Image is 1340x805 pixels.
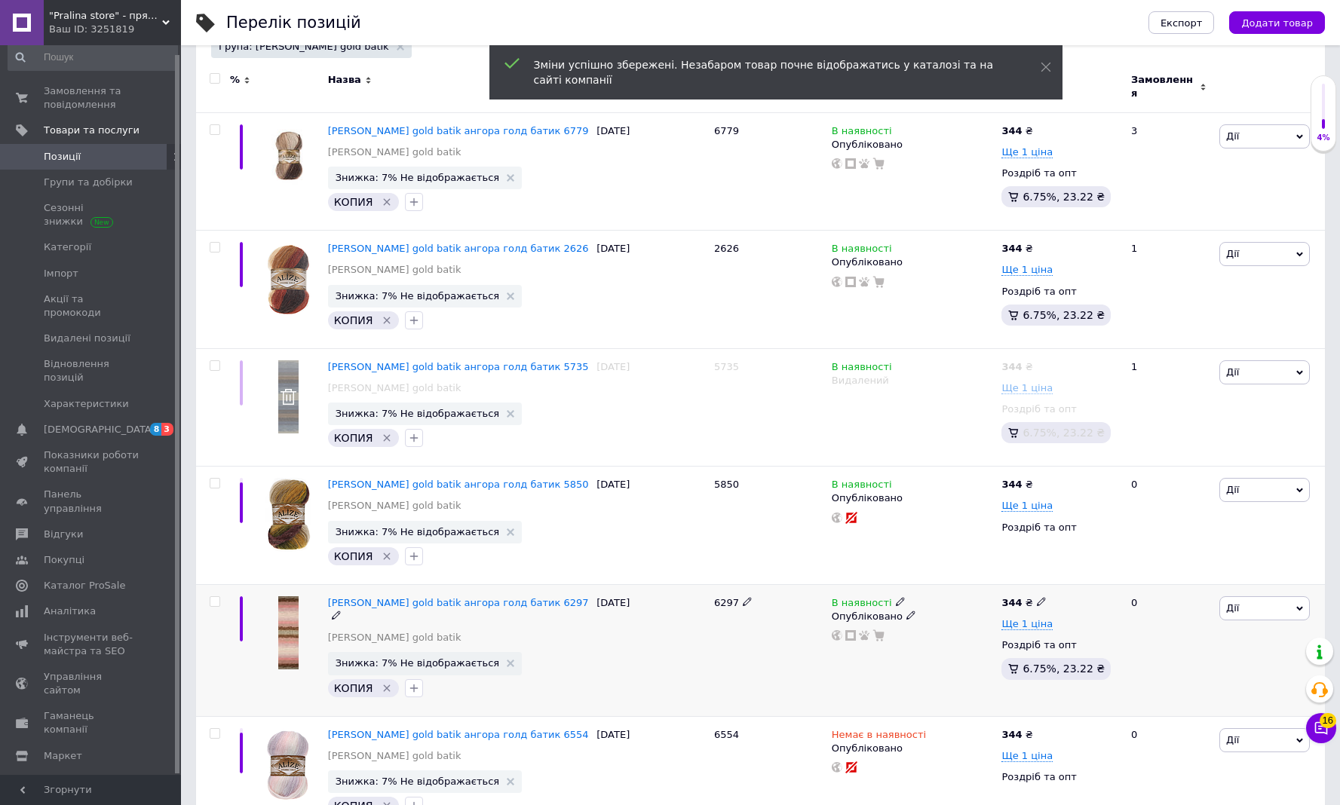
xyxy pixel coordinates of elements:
span: Групи та добірки [44,176,133,189]
div: Видалений [832,374,995,387]
span: Управління сайтом [44,670,140,697]
b: 344 [1001,597,1022,608]
div: [DATE] [593,112,710,231]
img: Alize angora gold batik ангора голд батик 6554 [265,728,311,803]
span: Акції та промокоди [44,292,140,320]
span: КОПИЯ [334,682,373,694]
span: Інструменти веб-майстра та SEO [44,631,140,658]
div: Опубліковано [832,610,995,623]
span: 6554 [714,729,739,740]
span: 8 [150,423,162,436]
span: Позиції [44,150,81,164]
span: Товари та послуги [44,124,140,137]
a: [PERSON_NAME] gold batik ангора голд батик 5850 [328,479,589,490]
div: Опубліковано [832,491,995,505]
div: ₴ [1001,360,1032,374]
span: Знижка: 7% Не відображається [336,658,499,668]
span: Знижка: 7% Не відображається [336,527,499,537]
span: Знижка: 7% Не відображається [336,173,499,182]
span: 3 [161,423,173,436]
svg: Видалити мітку [381,432,393,444]
span: Дії [1226,484,1239,495]
div: Роздріб та опт [1001,167,1118,180]
div: Опубліковано [832,742,995,755]
span: % [230,73,240,87]
span: В наявності [832,597,892,613]
span: Видалені позиції [44,332,130,345]
span: КОПИЯ [334,314,373,326]
div: 1 [1122,231,1216,349]
span: Панель управління [44,488,140,515]
span: 6.75%, 23.22 ₴ [1023,427,1105,439]
span: В наявності [832,125,892,141]
span: Показники роботи компанії [44,448,140,476]
span: Ще 1 ціна [1001,146,1053,158]
span: Назва [328,73,361,87]
span: Знижка: 7% Не відображається [336,291,499,301]
div: 3 [1122,112,1216,231]
div: ₴ [1001,478,1032,491]
div: 4% [1311,133,1335,143]
div: [DATE] [593,348,710,467]
span: Експорт [1161,17,1203,29]
svg: Видалити мітку [381,682,393,694]
span: В наявності [832,361,892,377]
span: Ще 1 ціна [1001,382,1053,394]
span: Замовлення [1131,73,1196,100]
div: Роздріб та опт [1001,638,1118,652]
a: [PERSON_NAME] gold batik ангора голд батик 6554 [328,729,589,740]
img: Alize angora gold batik ангора голд батик 5850 [265,478,311,552]
span: Дії [1226,248,1239,259]
span: Каталог ProSale [44,579,125,592]
b: 344 [1001,729,1022,740]
span: В наявності [832,243,892,259]
div: Перелік позицій [226,15,361,31]
div: [DATE] [593,584,710,716]
span: 6.75%, 23.22 ₴ [1023,663,1105,675]
a: [PERSON_NAME] gold batik [328,145,461,159]
div: 0 [1122,467,1216,585]
span: Дії [1226,366,1239,378]
button: Чат з покупцем16 [1306,713,1336,743]
span: КОПИЯ [334,550,373,562]
span: Гаманець компанії [44,709,140,736]
span: [PERSON_NAME] gold batik ангора голд батик 6297 [328,597,589,608]
div: ₴ [1001,596,1046,610]
span: Знижка: 7% Не відображається [336,409,499,418]
span: 6.75%, 23.22 ₴ [1023,191,1105,203]
b: 344 [1001,243,1022,254]
div: ₴ [1001,124,1032,138]
span: Ще 1 ціна [1001,618,1053,630]
svg: Видалити мітку [381,550,393,562]
svg: Видалити мітку [381,314,393,326]
svg: Видалити мітку [381,196,393,208]
span: Ще 1 ціна [1001,750,1053,762]
a: [PERSON_NAME] gold batik [328,631,461,644]
div: Опубліковано [832,138,995,152]
div: ₴ [1001,242,1032,256]
a: [PERSON_NAME] gold batik ангора голд батик 6779 [328,125,589,136]
b: 344 [1001,125,1022,136]
span: Відновлення позицій [44,357,140,384]
div: Роздріб та опт [1001,285,1118,298]
span: Група: [PERSON_NAME] gold batik [219,40,389,54]
img: Alize angora gold batik ангора голд батик 6779 [256,124,320,188]
span: Сезонні знижки [44,201,140,228]
div: ₴ [1001,728,1032,742]
span: Немає в наявності [832,729,926,745]
a: [PERSON_NAME] gold batik [328,499,461,513]
span: 6297 [714,597,739,608]
span: Додати товар [1241,17,1313,29]
span: [PERSON_NAME] gold batik ангора голд батик 2626 [328,243,589,254]
span: Знижка: 7% Не відображається [336,776,499,786]
a: [PERSON_NAME] gold batik [328,381,461,395]
span: 16 [1320,713,1336,728]
span: Аналітика [44,605,96,618]
span: КОПИЯ [334,432,373,444]
button: Додати товар [1229,11,1325,34]
img: Alize angora gold batik ангора голд батик 5735 [278,360,299,433]
span: [PERSON_NAME] gold batik ангора голд батик 5735 [328,361,589,372]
